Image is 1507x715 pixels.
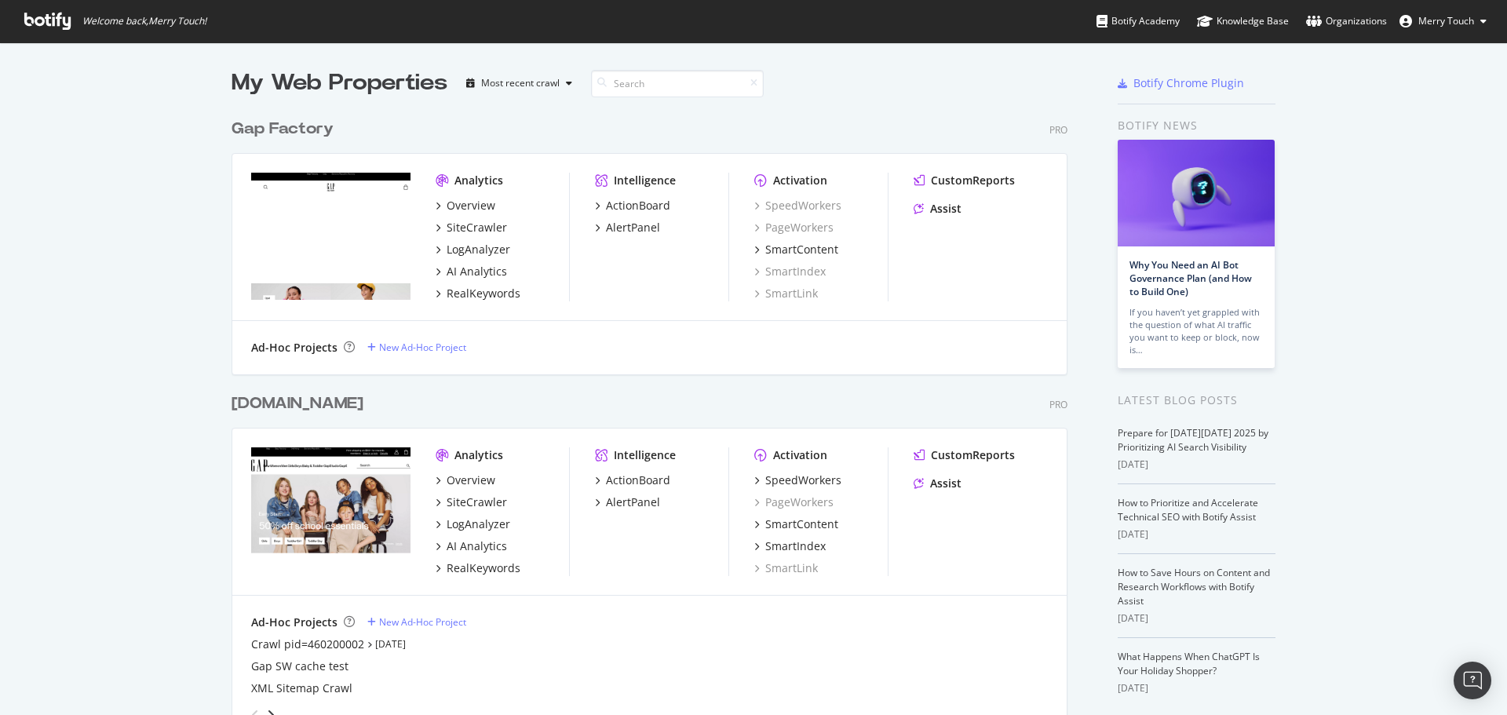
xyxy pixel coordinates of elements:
div: Intelligence [614,173,676,188]
div: Botify Chrome Plugin [1133,75,1244,91]
a: [DOMAIN_NAME] [232,392,370,415]
div: Organizations [1306,13,1387,29]
a: SpeedWorkers [754,198,841,213]
a: RealKeywords [436,286,520,301]
div: AlertPanel [606,494,660,510]
div: Activation [773,173,827,188]
div: SmartContent [765,516,838,532]
a: SmartContent [754,516,838,532]
a: Botify Chrome Plugin [1118,75,1244,91]
div: CustomReports [931,173,1015,188]
div: ActionBoard [606,472,670,488]
div: [DATE] [1118,681,1275,695]
div: Assist [930,201,961,217]
a: Overview [436,472,495,488]
a: SiteCrawler [436,494,507,510]
div: [DATE] [1118,527,1275,542]
div: [DATE] [1118,611,1275,626]
a: Prepare for [DATE][DATE] 2025 by Prioritizing AI Search Visibility [1118,426,1268,454]
a: ActionBoard [595,472,670,488]
a: New Ad-Hoc Project [367,615,466,629]
a: Gap Factory [232,118,340,140]
a: How to Prioritize and Accelerate Technical SEO with Botify Assist [1118,496,1258,523]
a: New Ad-Hoc Project [367,341,466,354]
input: Search [591,70,764,97]
a: Crawl pid=460200002 [251,637,364,652]
div: RealKeywords [447,560,520,576]
a: AI Analytics [436,264,507,279]
div: Intelligence [614,447,676,463]
a: ActionBoard [595,198,670,213]
div: [DOMAIN_NAME] [232,392,363,415]
a: SmartContent [754,242,838,257]
div: My Web Properties [232,67,447,99]
div: Open Intercom Messenger [1454,662,1491,699]
div: Gap Factory [232,118,334,140]
div: SmartContent [765,242,838,257]
img: Why You Need an AI Bot Governance Plan (and How to Build One) [1118,140,1275,246]
a: XML Sitemap Crawl [251,680,352,696]
div: Knowledge Base [1197,13,1289,29]
div: SmartIndex [765,538,826,554]
span: Merry Touch [1418,14,1474,27]
a: AlertPanel [595,494,660,510]
div: New Ad-Hoc Project [379,615,466,629]
a: AI Analytics [436,538,507,554]
img: Gapfactory.com [251,173,411,300]
div: Botify Academy [1096,13,1180,29]
a: How to Save Hours on Content and Research Workflows with Botify Assist [1118,566,1270,607]
a: SpeedWorkers [754,472,841,488]
div: CustomReports [931,447,1015,463]
a: LogAnalyzer [436,516,510,532]
img: Gap.com [251,447,411,575]
div: Overview [447,198,495,213]
div: SiteCrawler [447,494,507,510]
a: PageWorkers [754,494,834,510]
button: Most recent crawl [460,71,578,96]
div: New Ad-Hoc Project [379,341,466,354]
div: [DATE] [1118,458,1275,472]
div: Analytics [454,447,503,463]
div: Analytics [454,173,503,188]
div: Botify news [1118,117,1275,134]
div: Activation [773,447,827,463]
div: Pro [1049,398,1067,411]
a: Overview [436,198,495,213]
div: Latest Blog Posts [1118,392,1275,409]
button: Merry Touch [1387,9,1499,34]
a: SmartLink [754,560,818,576]
div: RealKeywords [447,286,520,301]
a: SiteCrawler [436,220,507,235]
div: SiteCrawler [447,220,507,235]
div: Most recent crawl [481,78,560,88]
a: PageWorkers [754,220,834,235]
div: Assist [930,476,961,491]
a: CustomReports [914,173,1015,188]
a: SmartIndex [754,538,826,554]
a: Assist [914,201,961,217]
div: SpeedWorkers [765,472,841,488]
div: AI Analytics [447,264,507,279]
a: LogAnalyzer [436,242,510,257]
a: RealKeywords [436,560,520,576]
a: Why You Need an AI Bot Governance Plan (and How to Build One) [1129,258,1252,298]
div: LogAnalyzer [447,242,510,257]
a: CustomReports [914,447,1015,463]
a: SmartIndex [754,264,826,279]
a: SmartLink [754,286,818,301]
a: Gap SW cache test [251,658,348,674]
div: Ad-Hoc Projects [251,615,338,630]
div: AI Analytics [447,538,507,554]
div: Ad-Hoc Projects [251,340,338,356]
a: AlertPanel [595,220,660,235]
div: ActionBoard [606,198,670,213]
div: Pro [1049,123,1067,137]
